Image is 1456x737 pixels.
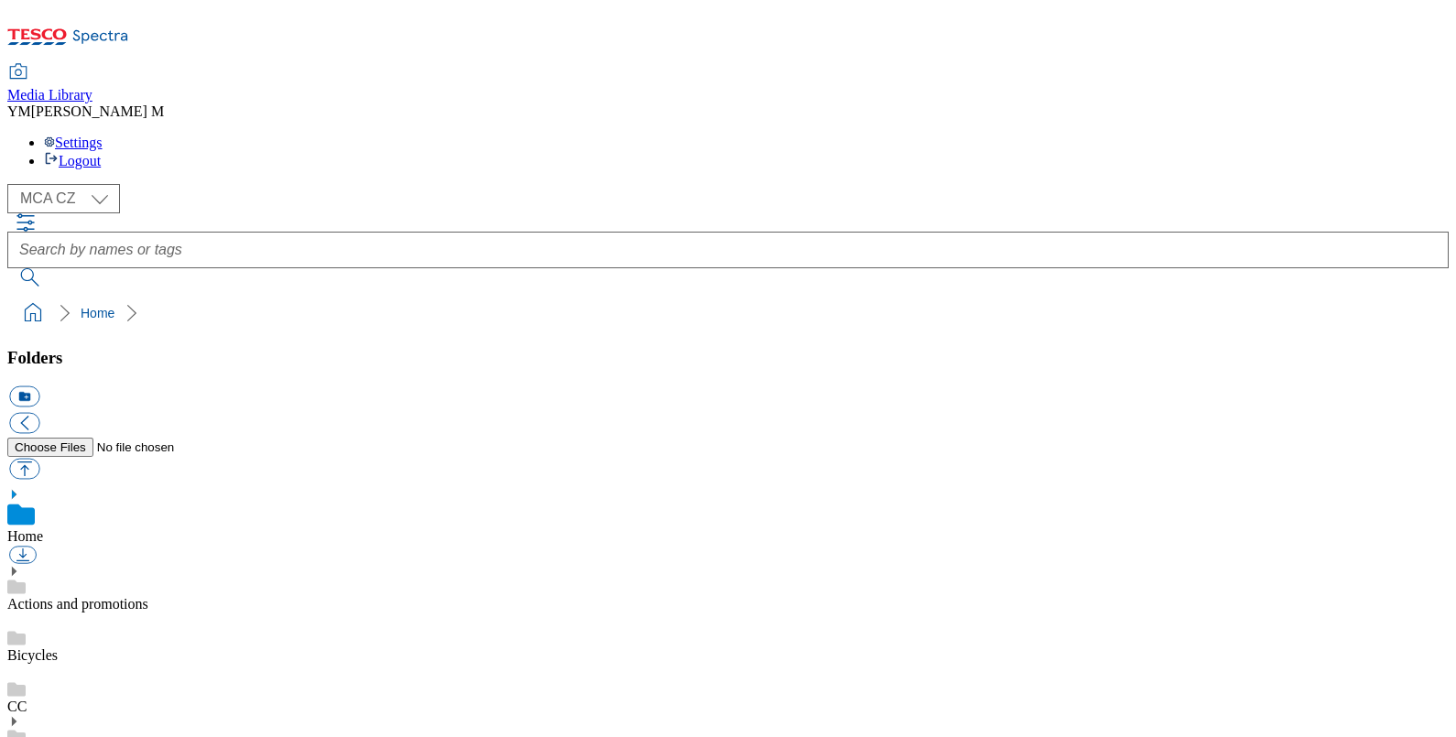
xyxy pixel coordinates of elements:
nav: breadcrumb [7,296,1449,331]
input: Search by names or tags [7,232,1449,268]
a: home [18,298,48,328]
a: Logout [44,153,101,168]
a: Bicycles [7,647,58,663]
span: [PERSON_NAME] M [31,103,164,119]
h3: Folders [7,348,1449,368]
span: YM [7,103,31,119]
a: Home [81,306,114,320]
a: Actions and promotions [7,596,148,612]
a: Media Library [7,65,92,103]
a: Settings [44,135,103,150]
a: Home [7,528,43,544]
span: Media Library [7,87,92,103]
a: CC [7,699,27,714]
